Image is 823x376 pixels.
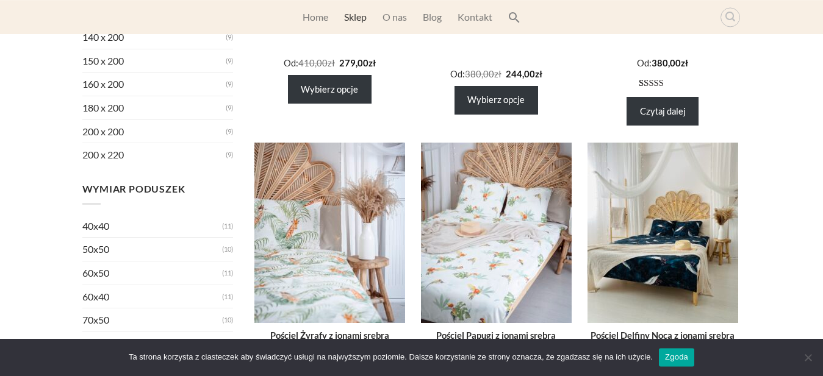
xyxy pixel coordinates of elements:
[458,6,492,28] a: Kontakt
[222,333,233,354] span: (10)
[82,49,226,73] a: 150 x 200
[639,75,645,88] span: 1
[588,143,738,349] a: Pościel Delfiny Nocą z jonami srebra Pościel Delfiny Nocą z jonami srebra
[627,97,699,126] a: Przeczytaj więcej o „Pościel Boho z jonami srebra”
[721,7,740,27] a: Wyszukiwarka
[508,5,520,29] a: Search Icon Link
[82,26,226,49] a: 140 x 200
[284,57,298,68] span: Od:
[639,75,686,88] span: Oceniony na 5 na podstawie oceny klienta
[588,143,738,323] img: Pościel Delfiny Nocą z jonami srebra
[254,143,405,323] img: Pościel Żyrafy z jonami srebra
[82,183,185,194] span: Wymiar poduszek
[344,6,367,28] a: Sklep
[423,6,442,28] a: Blog
[82,285,223,308] a: 60x40
[506,68,542,79] span: 244,00
[450,68,465,79] span: Od:
[639,75,686,90] div: Oceniono 5.00 na 5
[222,216,233,236] span: (11)
[588,330,738,341] div: Pościel Delfiny Nocą z jonami srebra
[222,310,233,330] span: (10)
[222,263,233,283] span: (11)
[82,238,223,261] a: 50x50
[82,73,226,96] a: 160 x 200
[508,11,520,23] svg: Search
[421,143,572,323] img: Pościel Papugi z jonami srebra
[226,27,233,48] span: (9)
[226,98,233,118] span: (9)
[288,75,372,104] a: Przeczytaj więcej o „Pościel Ptaszki z jonami srebra”
[494,68,501,79] span: zł
[254,330,405,341] div: Pościel Żyrafy z jonami srebra
[222,286,233,307] span: (11)
[681,57,688,68] span: zł
[368,57,376,68] span: zł
[226,51,233,71] span: (9)
[802,351,814,363] span: Nie wyrażam zgody
[82,261,223,285] a: 60x50
[129,351,653,363] span: Ta strona korzysta z ciasteczek aby świadczyć usługi na najwyższym poziomie. Dalsze korzystanie z...
[298,57,335,68] span: 410,00
[254,143,405,349] a: Pościel Żyrafy z jonami srebra Pościel Żyrafy z jonami srebra
[421,143,572,349] a: Pościel Papugi z jonami srebra Pościel Papugi z jonami srebra
[226,74,233,94] span: (9)
[226,121,233,142] span: (9)
[226,144,233,165] span: (9)
[328,57,335,68] span: zł
[465,68,501,79] span: 380,00
[222,239,233,260] span: (10)
[535,68,542,79] span: zł
[637,57,652,68] span: Od:
[421,330,572,341] div: Pościel Papugi z jonami srebra
[652,57,688,68] span: 380,00
[339,57,376,68] span: 279,00
[303,6,328,28] a: Home
[82,215,223,238] a: 40x40
[82,120,226,143] a: 200 x 200
[82,332,223,355] a: 80x70
[82,143,226,166] a: 200 x 220
[383,6,407,28] a: O nas
[659,348,694,366] a: Zgoda
[455,86,538,115] a: Przeczytaj więcej o „Pościel Mazury Cud Natury z jonami srebra”
[82,308,223,332] a: 70x50
[82,96,226,119] a: 180 x 200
